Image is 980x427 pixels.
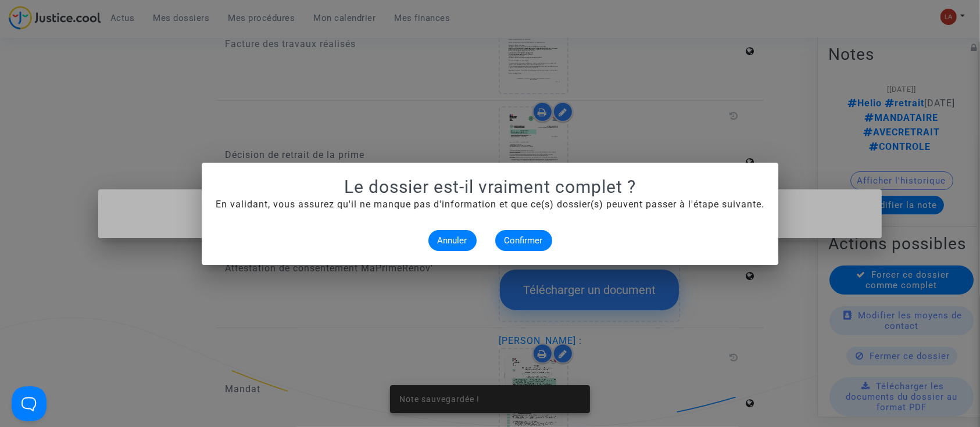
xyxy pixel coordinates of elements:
span: Confirmer [505,235,543,246]
button: Annuler [428,230,477,251]
span: Annuler [438,235,467,246]
span: En validant, vous assurez qu'il ne manque pas d'information et que ce(s) dossier(s) peuvent passe... [216,199,764,210]
h1: Le dossier est-il vraiment complet ? [216,177,764,198]
button: Confirmer [495,230,552,251]
iframe: Help Scout Beacon - Open [12,386,47,421]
